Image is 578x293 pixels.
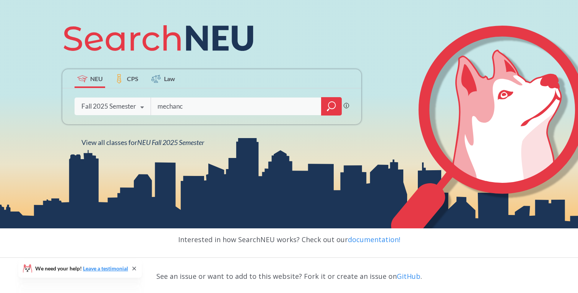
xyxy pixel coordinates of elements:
a: GitHub [397,272,421,281]
span: CPS [127,74,138,83]
span: View all classes for [81,138,204,146]
a: documentation! [348,235,400,244]
span: NEU [90,74,103,83]
input: Class, professor, course number, "phrase" [157,98,316,114]
span: NEU Fall 2025 Semester [137,138,204,146]
svg: magnifying glass [327,101,336,112]
span: Law [164,74,175,83]
div: magnifying glass [321,97,342,116]
div: Fall 2025 Semester [81,102,136,111]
